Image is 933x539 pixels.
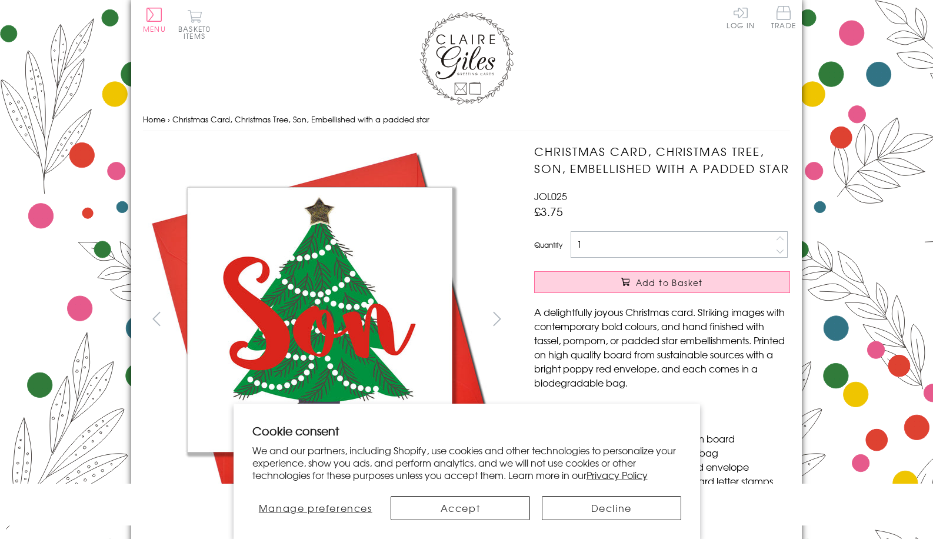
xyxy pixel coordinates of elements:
button: prev [143,305,169,332]
img: Claire Giles Greetings Cards [419,12,514,105]
span: Add to Basket [636,277,703,288]
a: Log In [727,6,755,29]
span: £3.75 [534,203,563,219]
span: JOL025 [534,189,567,203]
button: Manage preferences [252,496,379,520]
a: Home [143,114,165,125]
button: next [484,305,511,332]
h2: Cookie consent [252,422,681,439]
label: Quantity [534,239,562,250]
button: Decline [542,496,681,520]
a: Privacy Policy [587,468,648,482]
span: Trade [771,6,796,29]
img: Christmas Card, Christmas Tree, Son, Embellished with a padded star [143,143,496,496]
button: Accept [391,496,530,520]
span: Manage preferences [259,501,372,515]
nav: breadcrumbs [143,108,790,132]
button: Basket0 items [178,9,211,39]
a: Trade [771,6,796,31]
img: Christmas Card, Christmas Tree, Son, Embellished with a padded star [511,143,864,496]
span: Menu [143,24,166,34]
p: A delightfully joyous Christmas card. Striking images with contemporary bold colours, and hand fi... [534,305,790,390]
span: › [168,114,170,125]
p: We and our partners, including Shopify, use cookies and other technologies to personalize your ex... [252,444,681,481]
span: 0 items [184,24,211,41]
h1: Christmas Card, Christmas Tree, Son, Embellished with a padded star [534,143,790,177]
button: Add to Basket [534,271,790,293]
button: Menu [143,8,166,32]
span: Christmas Card, Christmas Tree, Son, Embellished with a padded star [172,114,429,125]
